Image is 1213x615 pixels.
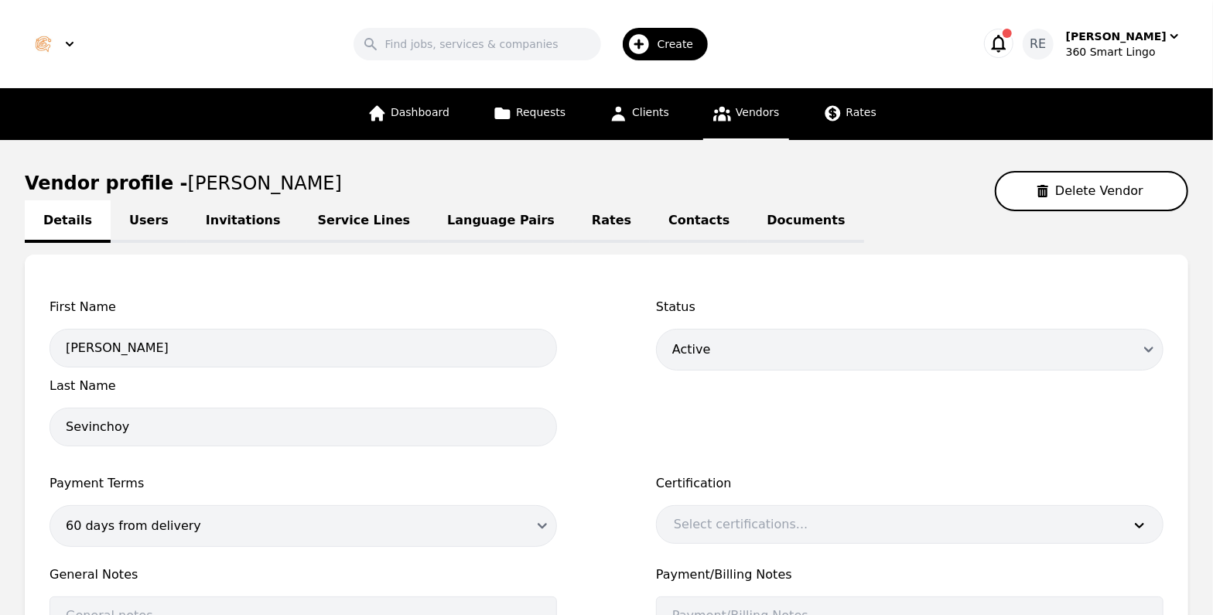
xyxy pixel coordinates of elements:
[354,28,601,60] input: Find jobs, services & companies
[703,88,788,140] a: Vendors
[188,173,342,194] span: [PERSON_NAME]
[50,298,557,316] span: First Name
[846,106,876,118] span: Rates
[50,408,557,446] input: Last Name
[187,200,299,243] a: Invitations
[391,106,449,118] span: Dashboard
[650,200,748,243] a: Contacts
[429,200,573,243] a: Language Pairs
[658,36,705,52] span: Create
[601,22,718,67] button: Create
[656,474,1163,493] label: Certification
[516,106,565,118] span: Requests
[358,88,459,140] a: Dashboard
[632,106,669,118] span: Clients
[50,377,557,395] span: Last Name
[25,173,342,194] h1: Vendor profile -
[299,200,429,243] a: Service Lines
[600,88,678,140] a: Clients
[1030,35,1046,53] span: RE
[736,106,779,118] span: Vendors
[995,171,1188,211] button: Delete Vendor
[50,565,557,584] span: General Notes
[50,329,557,367] input: First Name
[814,88,886,140] a: Rates
[573,200,650,243] a: Rates
[111,200,187,243] a: Users
[31,32,56,56] img: Logo
[1023,29,1182,60] button: RE[PERSON_NAME]360 Smart Lingo
[483,88,575,140] a: Requests
[50,474,557,493] span: Payment Terms
[656,565,1163,584] span: Payment/Billing Notes
[1066,44,1182,60] div: 360 Smart Lingo
[656,298,1163,316] span: Status
[1066,29,1167,44] div: [PERSON_NAME]
[748,200,863,243] a: Documents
